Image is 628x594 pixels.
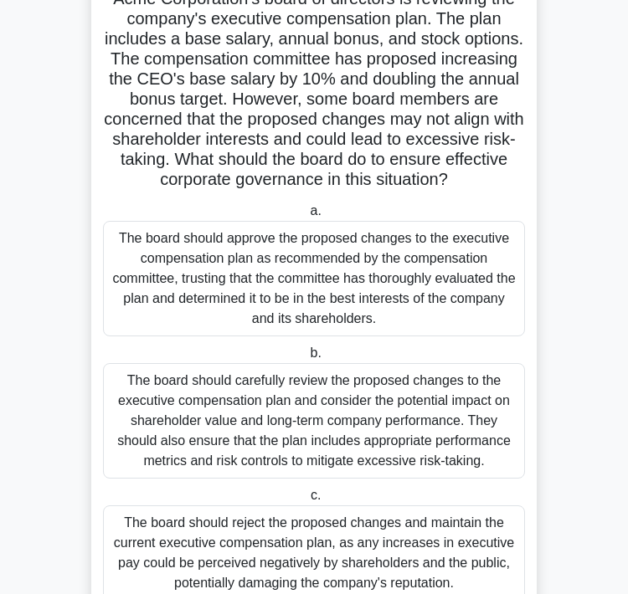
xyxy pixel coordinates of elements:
span: b. [311,346,322,360]
div: The board should carefully review the proposed changes to the executive compensation plan and con... [103,363,525,479]
span: c. [311,488,321,502]
span: a. [311,203,322,218]
div: The board should approve the proposed changes to the executive compensation plan as recommended b... [103,221,525,336]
